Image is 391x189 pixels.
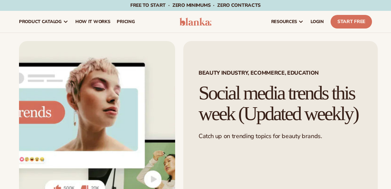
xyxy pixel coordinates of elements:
img: logo [180,18,211,26]
a: product catalog [16,11,72,33]
span: resources [271,19,297,24]
a: LOGIN [307,11,327,33]
span: Beauty Industry, Ecommerce, Education [199,70,362,76]
span: Catch up on trending topics for beauty brands. [199,132,322,140]
span: Free to start · ZERO minimums · ZERO contracts [130,2,261,8]
span: product catalog [19,19,62,24]
h1: Social media trends this week (Updated weekly) [199,83,362,124]
span: How It Works [75,19,110,24]
a: How It Works [72,11,114,33]
a: Start Free [331,15,372,29]
span: pricing [117,19,135,24]
a: resources [268,11,307,33]
a: pricing [113,11,138,33]
span: LOGIN [311,19,324,24]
